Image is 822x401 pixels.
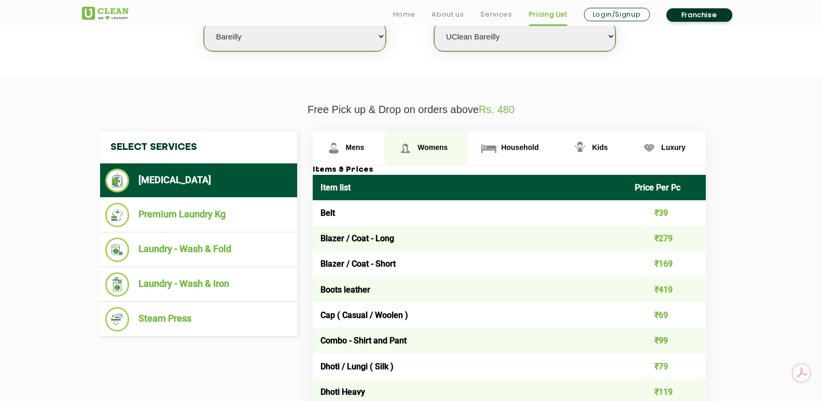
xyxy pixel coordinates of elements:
img: Premium Laundry Kg [105,203,130,227]
a: Franchise [666,8,732,22]
td: ₹169 [627,251,706,276]
a: Services [480,8,512,21]
img: Laundry - Wash & Fold [105,238,130,262]
img: Household [480,139,498,157]
img: Luxury [640,139,658,157]
img: Mens [325,139,343,157]
td: Blazer / Coat - Short [313,251,628,276]
td: ₹99 [627,328,706,353]
td: Cap ( Casual / Woolen ) [313,302,628,328]
span: Kids [592,143,608,151]
img: UClean Laundry and Dry Cleaning [82,7,129,20]
td: ₹39 [627,200,706,226]
span: Luxury [661,143,686,151]
li: Premium Laundry Kg [105,203,292,227]
p: Free Pick up & Drop on orders above [82,104,741,116]
td: Blazer / Coat - Long [313,226,628,251]
td: Boots leather [313,277,628,302]
img: Womens [396,139,414,157]
a: Login/Signup [584,8,650,21]
a: Home [393,8,415,21]
span: Rs. 480 [479,104,514,115]
td: ₹69 [627,302,706,328]
a: Pricing List [529,8,567,21]
td: ₹419 [627,277,706,302]
td: Combo - Shirt and Pant [313,328,628,353]
span: Household [501,143,538,151]
a: About us [431,8,464,21]
th: Item list [313,175,628,200]
span: Mens [346,143,365,151]
h4: Select Services [100,131,297,163]
h3: Items & Prices [313,165,706,175]
img: Dry Cleaning [105,169,130,192]
td: Dhoti / Lungi ( Silk ) [313,353,628,379]
span: Womens [417,143,448,151]
img: Steam Press [105,307,130,331]
td: ₹279 [627,226,706,251]
li: Steam Press [105,307,292,331]
li: Laundry - Wash & Fold [105,238,292,262]
th: Price Per Pc [627,175,706,200]
td: Belt [313,200,628,226]
img: Laundry - Wash & Iron [105,272,130,297]
li: [MEDICAL_DATA] [105,169,292,192]
img: Kids [571,139,589,157]
li: Laundry - Wash & Iron [105,272,292,297]
td: ₹79 [627,353,706,379]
